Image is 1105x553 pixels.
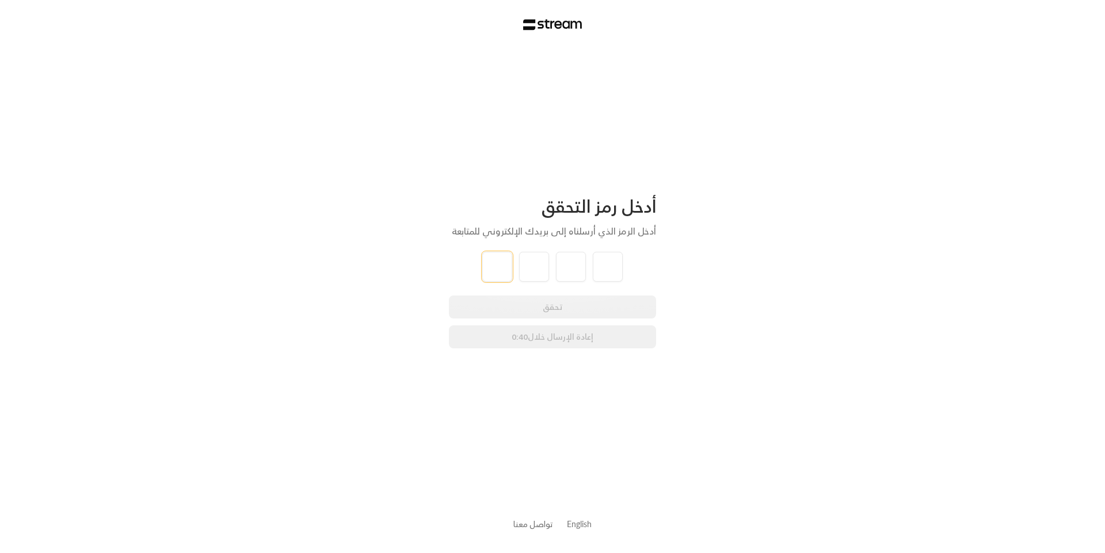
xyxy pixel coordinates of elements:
[449,224,656,238] div: أدخل الرمز الذي أرسلناه إلى بريدك الإلكتروني للمتابعة
[513,518,553,530] button: تواصل معنا
[567,513,592,535] a: English
[449,195,656,217] div: أدخل رمز التحقق
[513,517,553,531] a: تواصل معنا
[523,19,582,30] img: Stream Logo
